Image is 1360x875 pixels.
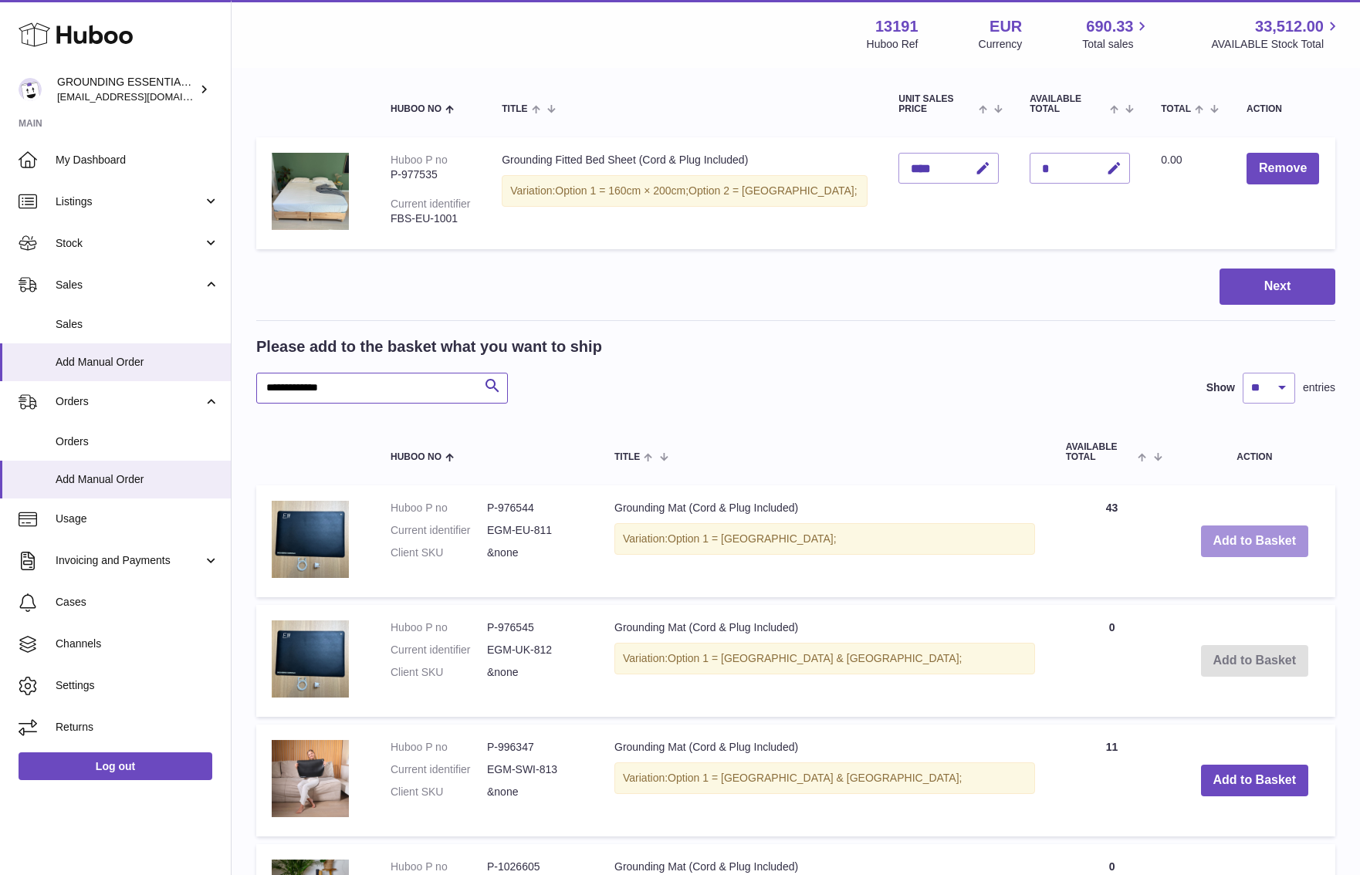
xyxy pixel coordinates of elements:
[1211,16,1341,52] a: 33,512.00 AVAILABLE Stock Total
[487,785,584,799] dd: &none
[979,37,1023,52] div: Currency
[391,452,441,462] span: Huboo no
[898,94,975,114] span: Unit Sales Price
[56,512,219,526] span: Usage
[56,595,219,610] span: Cases
[391,665,487,680] dt: Client SKU
[487,740,584,755] dd: P-996347
[56,394,203,409] span: Orders
[56,153,219,167] span: My Dashboard
[487,523,584,538] dd: EGM-EU-811
[1303,380,1335,395] span: entries
[56,355,219,370] span: Add Manual Order
[1247,153,1319,184] button: Remove
[487,665,584,680] dd: &none
[391,643,487,657] dt: Current identifier
[668,772,962,784] span: Option 1 = [GEOGRAPHIC_DATA] & [GEOGRAPHIC_DATA];
[57,90,227,103] span: [EMAIL_ADDRESS][DOMAIN_NAME]
[688,184,858,197] span: Option 2 = [GEOGRAPHIC_DATA];
[391,762,487,777] dt: Current identifier
[391,860,487,874] dt: Huboo P no
[1066,442,1135,462] span: AVAILABLE Total
[1161,104,1191,114] span: Total
[486,137,883,249] td: Grounding Fitted Bed Sheet (Cord & Plug Included)
[391,167,471,182] div: P-977535
[56,720,219,735] span: Returns
[599,485,1050,597] td: Grounding Mat (Cord & Plug Included)
[391,740,487,755] dt: Huboo P no
[391,546,487,560] dt: Client SKU
[56,637,219,651] span: Channels
[391,523,487,538] dt: Current identifier
[1082,16,1151,52] a: 690.33 Total sales
[272,153,349,230] img: Grounding Fitted Bed Sheet (Cord & Plug Included)
[56,317,219,332] span: Sales
[57,75,196,104] div: GROUNDING ESSENTIALS INTERNATIONAL SLU
[502,175,868,207] div: Variation:
[502,104,527,114] span: Title
[272,620,349,698] img: Grounding Mat (Cord & Plug Included)
[1247,104,1320,114] div: Action
[599,725,1050,836] td: Grounding Mat (Cord & Plug Included)
[614,523,1035,555] div: Variation:
[19,78,42,101] img: espenwkopperud@gmail.com
[256,336,602,357] h2: Please add to the basket what you want to ship
[487,620,584,635] dd: P-976545
[487,501,584,515] dd: P-976544
[56,236,203,251] span: Stock
[555,184,688,197] span: Option 1 = 160cm × 200cm;
[614,452,640,462] span: Title
[272,501,349,578] img: Grounding Mat (Cord & Plug Included)
[875,16,919,37] strong: 13191
[1201,765,1309,796] button: Add to Basket
[56,472,219,487] span: Add Manual Order
[1030,94,1106,114] span: AVAILABLE Total
[487,643,584,657] dd: EGM-UK-812
[867,37,919,52] div: Huboo Ref
[56,434,219,449] span: Orders
[391,104,441,114] span: Huboo no
[56,678,219,693] span: Settings
[1050,605,1174,717] td: 0
[1201,525,1309,557] button: Add to Basket
[487,546,584,560] dd: &none
[1050,485,1174,597] td: 43
[391,211,471,226] div: FBS-EU-1001
[19,752,212,780] a: Log out
[391,198,471,210] div: Current identifier
[1050,725,1174,836] td: 11
[1174,427,1335,478] th: Action
[487,762,584,777] dd: EGM-SWI-813
[668,652,962,664] span: Option 1 = [GEOGRAPHIC_DATA] & [GEOGRAPHIC_DATA];
[1086,16,1133,37] span: 690.33
[391,785,487,799] dt: Client SKU
[391,501,487,515] dt: Huboo P no
[614,643,1035,674] div: Variation:
[391,154,448,166] div: Huboo P no
[391,620,487,635] dt: Huboo P no
[1206,380,1235,395] label: Show
[1211,37,1341,52] span: AVAILABLE Stock Total
[272,740,349,817] img: Grounding Mat (Cord & Plug Included)
[1161,154,1182,166] span: 0.00
[56,194,203,209] span: Listings
[1220,269,1335,305] button: Next
[614,762,1035,794] div: Variation:
[1082,37,1151,52] span: Total sales
[668,532,837,545] span: Option 1 = [GEOGRAPHIC_DATA];
[56,553,203,568] span: Invoicing and Payments
[599,605,1050,717] td: Grounding Mat (Cord & Plug Included)
[487,860,584,874] dd: P-1026605
[1255,16,1324,37] span: 33,512.00
[990,16,1022,37] strong: EUR
[56,278,203,292] span: Sales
